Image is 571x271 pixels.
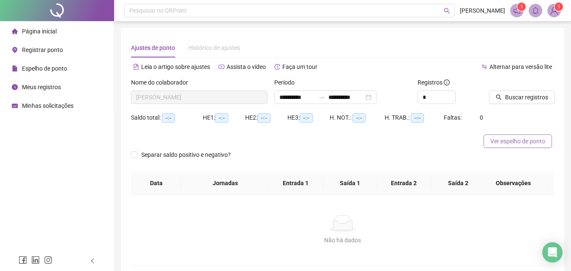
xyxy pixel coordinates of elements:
[489,63,552,70] span: Alternar para versão lite
[352,113,366,123] span: --:--
[431,172,485,195] th: Saída 2
[480,114,483,121] span: 0
[517,3,526,11] sup: 1
[257,113,270,123] span: --:--
[12,47,18,53] span: environment
[513,7,521,14] span: notification
[12,28,18,34] span: home
[444,79,450,85] span: info-circle
[189,44,240,51] span: Histórico de ajustes
[22,47,63,53] span: Registrar ponto
[484,134,552,148] button: Ver espelho de ponto
[481,64,487,70] span: swap
[131,113,203,123] div: Saldo total:
[138,150,234,159] span: Separar saldo positivo e negativo?
[505,93,548,102] span: Buscar registros
[12,103,18,109] span: schedule
[557,4,560,10] span: 1
[12,84,18,90] span: clock-circle
[12,66,18,71] span: file
[479,172,548,195] th: Observações
[330,113,385,123] div: H. NOT.:
[274,64,280,70] span: history
[131,44,175,51] span: Ajustes de ponto
[444,8,450,14] span: search
[141,63,210,70] span: Leia o artigo sobre ajustes
[496,94,502,100] span: search
[323,172,377,195] th: Saída 1
[131,172,181,195] th: Data
[520,4,523,10] span: 1
[219,64,224,70] span: youtube
[31,256,40,264] span: linkedin
[19,256,27,264] span: facebook
[269,172,323,195] th: Entrada 1
[22,65,67,72] span: Espelho de ponto
[44,256,52,264] span: instagram
[133,64,139,70] span: file-text
[181,172,268,195] th: Jornadas
[542,242,563,263] div: Open Intercom Messenger
[22,84,61,90] span: Meus registros
[203,113,245,123] div: HE 1:
[227,63,266,70] span: Assista o vídeo
[318,94,325,101] span: swap-right
[245,113,287,123] div: HE 2:
[282,63,317,70] span: Faça um tour
[300,113,313,123] span: --:--
[444,114,463,121] span: Faltas:
[532,7,539,14] span: bell
[418,78,450,87] span: Registros
[460,6,505,15] span: [PERSON_NAME]
[490,137,545,146] span: Ver espelho de ponto
[22,28,57,35] span: Página inicial
[489,90,555,104] button: Buscar registros
[215,113,228,123] span: --:--
[486,178,541,188] span: Observações
[548,4,560,17] img: 76828
[22,102,74,109] span: Minhas solicitações
[555,3,563,11] sup: Atualize o seu contato no menu Meus Dados
[141,235,544,245] div: Não há dados
[274,78,300,87] label: Período
[411,113,424,123] span: --:--
[136,91,262,104] span: ANDRESSA DE SOUZA SANTOS
[131,78,194,87] label: Nome do colaborador
[162,113,175,123] span: --:--
[287,113,330,123] div: HE 3:
[318,94,325,101] span: to
[90,258,96,264] span: left
[385,113,444,123] div: H. TRAB.:
[377,172,431,195] th: Entrada 2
